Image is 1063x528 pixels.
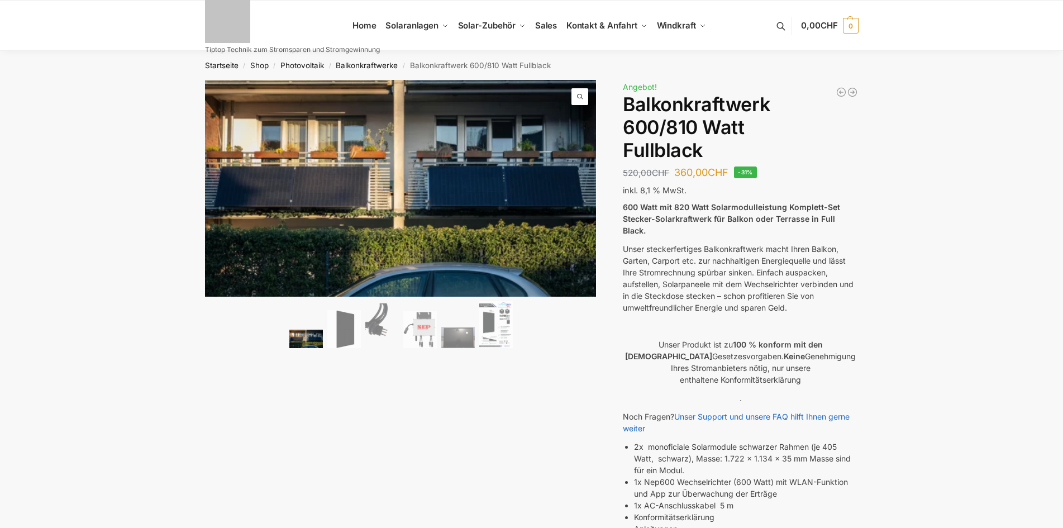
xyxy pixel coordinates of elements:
a: Balkonkraftwerk 445/600 Watt Bificial [836,87,847,98]
a: Solar-Zubehör [453,1,530,51]
p: Noch Fragen? [623,411,858,434]
bdi: 520,00 [623,168,669,178]
li: 1x AC-Anschlusskabel 5 m [634,500,858,511]
a: Sales [530,1,561,51]
span: CHF [652,168,669,178]
span: Sales [535,20,557,31]
a: Solaranlagen [381,1,453,51]
img: Balkonkraftwerk 600/810 Watt Fullblack 1 [205,80,597,296]
strong: Keine [784,351,805,361]
img: Anschlusskabel-3meter_schweizer-stecker [365,303,399,348]
a: Photovoltaik [280,61,324,70]
img: TommaTech Vorderseite [327,310,361,349]
span: Solaranlagen [385,20,438,31]
p: Unser steckerfertiges Balkonkraftwerk macht Ihren Balkon, Garten, Carport etc. zur nachhaltigen E... [623,243,858,313]
img: Balkonkraftwerk 600/810 Watt Fullblack – Bild 5 [441,327,475,348]
p: Unser Produkt ist zu Gesetzesvorgaben. Genehmigung Ihres Stromanbieters nötig, nur unsere enthalt... [623,339,858,386]
a: Kontakt & Anfahrt [561,1,652,51]
span: 0 [843,18,859,34]
span: Windkraft [657,20,696,31]
span: -31% [734,167,757,178]
span: / [269,61,280,70]
bdi: 360,00 [674,167,728,178]
strong: 600 Watt mit 820 Watt Solarmodulleistung Komplett-Set Stecker-Solarkraftwerk für Balkon oder Terr... [623,202,840,235]
span: Solar-Zubehör [458,20,516,31]
li: 2x monoficiale Solarmodule schwarzer Rahmen (je 405 Watt, schwarz), Masse: 1.722 x 1.134 x 35 mm ... [634,441,858,476]
span: inkl. 8,1 % MwSt. [623,185,687,195]
span: / [239,61,250,70]
span: CHF [708,167,728,178]
p: Tiptop Technik zum Stromsparen und Stromgewinnung [205,46,380,53]
span: Angebot! [623,82,657,92]
img: Balkonkraftwerk 600/810 Watt Fullblack – Bild 6 [479,301,513,349]
a: Startseite [205,61,239,70]
strong: 100 % konform mit den [DEMOGRAPHIC_DATA] [625,340,823,361]
a: 0,00CHF 0 [801,9,858,42]
img: 2 Balkonkraftwerke [289,330,323,348]
p: . [623,392,858,404]
h1: Balkonkraftwerk 600/810 Watt Fullblack [623,93,858,161]
li: Konformitätserklärung [634,511,858,523]
span: / [398,61,409,70]
li: 1x Nep600 Wechselrichter (600 Watt) mit WLAN-Funktion und App zur Überwachung der Erträge [634,476,858,500]
img: NEP 800 Drosselbar auf 600 Watt [403,311,437,348]
span: 0,00 [801,20,837,31]
a: Unser Support und unsere FAQ hilft Ihnen gerne weiter [623,412,850,433]
span: Kontakt & Anfahrt [566,20,637,31]
nav: Breadcrumb [185,51,878,80]
a: Balkonkraftwerke [336,61,398,70]
a: Windkraft [652,1,711,51]
a: Shop [250,61,269,70]
span: / [324,61,336,70]
a: Balkonkraftwerk 405/600 Watt erweiterbar [847,87,858,98]
span: CHF [821,20,838,31]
